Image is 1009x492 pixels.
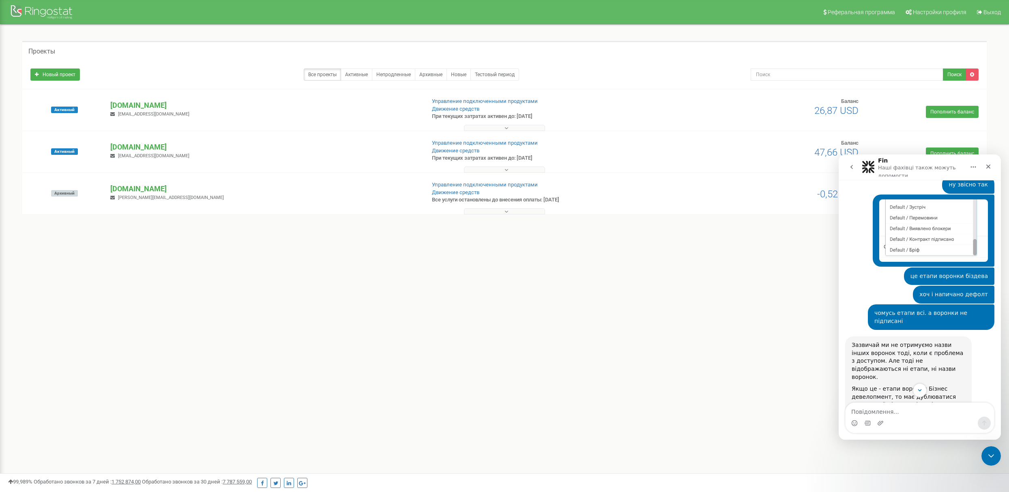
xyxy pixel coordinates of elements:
[926,106,979,118] a: Пополнить баланс
[110,184,418,194] p: [DOMAIN_NAME]
[8,479,32,485] span: 99,989%
[118,111,189,117] span: [EMAIL_ADDRESS][DOMAIN_NAME]
[470,68,519,81] a: Тестовый период
[341,68,372,81] a: Активные
[432,154,660,162] p: При текущих затратах активен до: [DATE]
[110,142,418,152] p: [DOMAIN_NAME]
[432,189,479,195] a: Движение средств
[110,100,418,111] p: [DOMAIN_NAME]
[51,148,78,155] span: Активный
[28,48,55,55] h5: Проекты
[13,187,127,227] div: Зазвичай ми не отримуємо назви інших воронок тоді, коли є проблема з доступом. Але тоді не відобр...
[51,107,78,113] span: Активный
[841,140,859,146] span: Баланс
[432,196,660,204] p: Все услуги остановлены до внесения оплаты: [DATE]
[26,265,32,272] button: вибір GIF-файлів
[817,188,859,200] span: -0,52 EUR
[943,68,966,81] button: Поиск
[983,9,1001,15] span: Выход
[828,9,895,15] span: Реферальная программа
[51,190,78,197] span: Архивный
[39,265,45,272] button: Завантажити вкладений файл
[139,262,152,275] button: Надіслати повідомлення…
[913,9,966,15] span: Настройки профиля
[6,182,133,303] div: Зазвичай ми не отримуємо назви інших воронок тоді, коли є проблема з доступом. Але тоді не відобр...
[7,248,155,262] textarea: Повідомлення...
[841,98,859,104] span: Баланс
[981,446,1001,466] iframe: Intercom live chat
[432,140,538,146] a: Управление подключенными продуктами
[223,479,252,485] u: 7 787 559,00
[112,479,141,485] u: 1 752 874,00
[814,105,859,116] span: 26,87 USD
[751,68,943,81] input: Поиск
[926,148,979,160] a: Пополнить баланс
[447,68,471,81] a: Новые
[432,148,479,154] a: Движение средств
[118,195,224,200] span: [PERSON_NAME][EMAIL_ADDRESS][DOMAIN_NAME]
[74,229,88,243] button: Scroll to bottom
[372,68,415,81] a: Непродленные
[432,106,479,112] a: Движение средств
[304,68,341,81] a: Все проекты
[814,147,859,158] span: 47,66 USD
[432,113,660,120] p: При текущих затратах активен до: [DATE]
[118,153,189,158] span: [EMAIL_ADDRESS][DOMAIN_NAME]
[6,182,156,310] div: Valentyna каже…
[30,68,80,81] a: Новый проект
[142,479,252,485] span: Обработано звонков за 30 дней :
[415,68,447,81] a: Архивные
[34,479,141,485] span: Обработано звонков за 7 дней :
[432,98,538,104] a: Управление подключенными продуктами
[839,154,1001,440] iframe: Intercom live chat
[432,182,538,188] a: Управление подключенными продуктами
[13,265,19,272] button: Вибір емодзі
